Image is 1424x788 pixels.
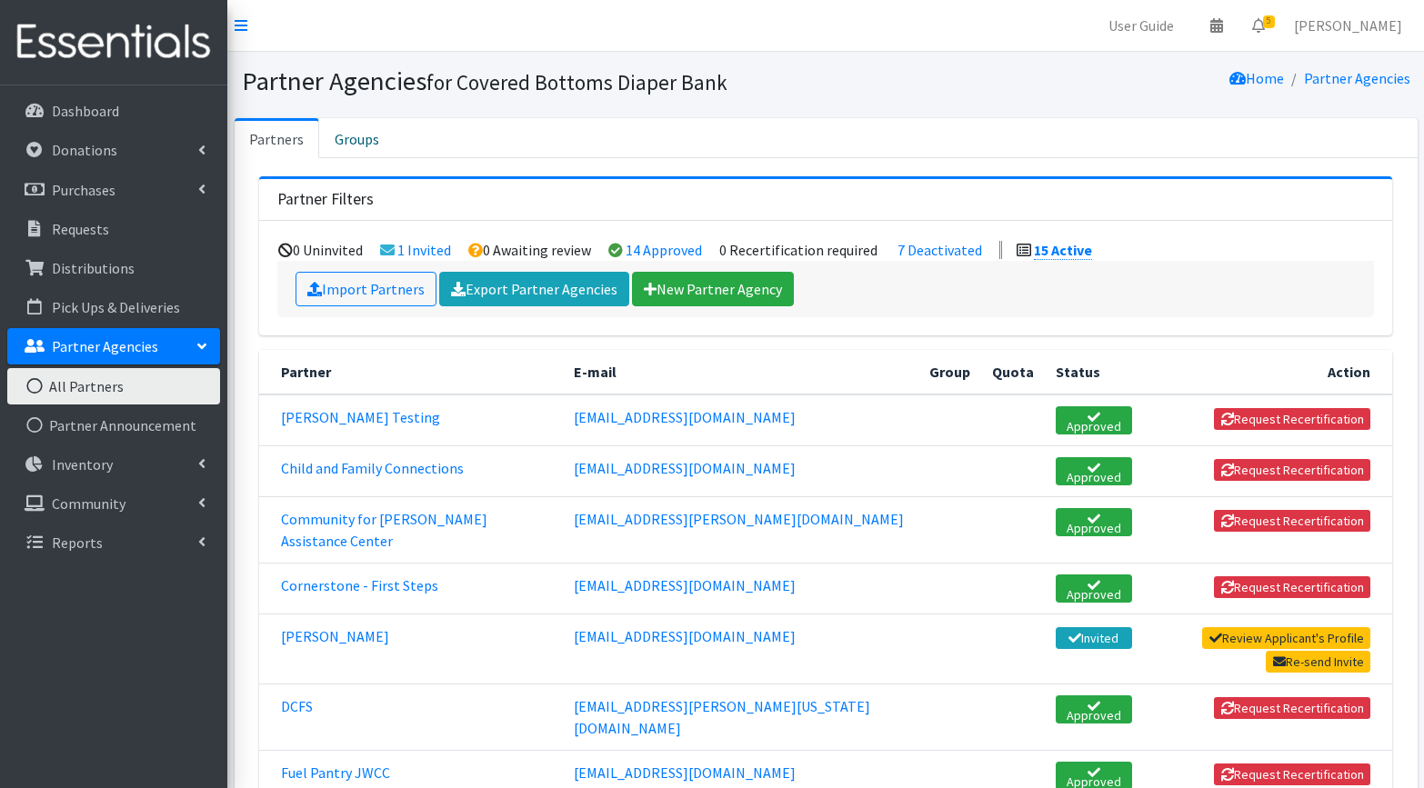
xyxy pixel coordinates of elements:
p: Distributions [52,259,135,277]
a: Donations [7,132,220,168]
p: Reports [52,534,103,552]
a: Inventory [7,446,220,483]
a: Fuel Pantry JWCC [281,763,390,782]
a: Cornerstone - First Steps [281,576,438,594]
a: Community [7,485,220,522]
a: Approved [1056,406,1132,434]
a: Re-send Invite [1266,651,1370,673]
button: Request Recertification [1214,408,1370,430]
a: Review Applicant's Profile [1202,627,1370,649]
th: Status [1045,350,1143,394]
small: for Covered Bottoms Diaper Bank [426,69,727,95]
a: 15 Active [1034,241,1092,260]
p: Purchases [52,181,115,199]
a: DCFS [281,697,313,715]
p: Pick Ups & Deliveries [52,298,180,316]
a: [PERSON_NAME] Testing [281,408,440,426]
span: 5 [1263,15,1275,28]
a: Approved [1056,574,1132,603]
a: Distributions [7,250,220,286]
th: Quota [981,350,1045,394]
a: [EMAIL_ADDRESS][DOMAIN_NAME] [574,459,796,477]
a: 14 Approved [626,241,702,259]
a: Import Partners [296,272,436,306]
a: Invited [1056,627,1132,649]
button: Request Recertification [1214,510,1370,532]
button: Request Recertification [1214,763,1370,785]
a: 7 Deactivated [898,241,982,259]
a: Reports [7,524,220,561]
a: Partner Agencies [1304,69,1410,87]
a: Groups [319,118,395,158]
th: Partner [259,350,563,394]
a: Dashboard [7,93,220,129]
p: Inventory [52,455,113,474]
a: Partners [235,118,319,158]
th: Group [918,350,981,394]
a: [PERSON_NAME] [281,627,389,645]
a: Partner Announcement [7,407,220,444]
th: E-mail [563,350,918,394]
a: [EMAIL_ADDRESS][DOMAIN_NAME] [574,763,796,782]
a: Community for [PERSON_NAME] Assistance Center [281,510,487,550]
p: Partner Agencies [52,337,158,355]
a: Approved [1056,508,1132,536]
a: User Guide [1094,7,1188,44]
th: Action [1143,350,1392,394]
a: [EMAIL_ADDRESS][DOMAIN_NAME] [574,576,796,594]
h3: Partner Filters [277,190,374,209]
p: Donations [52,141,117,159]
a: [PERSON_NAME] [1279,7,1417,44]
button: Request Recertification [1214,576,1370,598]
h1: Partner Agencies [242,65,819,97]
p: Community [52,494,125,513]
a: Export Partner Agencies [439,272,629,306]
a: [EMAIL_ADDRESS][PERSON_NAME][US_STATE][DOMAIN_NAME] [574,697,870,737]
p: Requests [52,220,109,238]
li: 0 Awaiting review [468,241,591,259]
a: Pick Ups & Deliveries [7,289,220,325]
a: [EMAIL_ADDRESS][DOMAIN_NAME] [574,627,796,645]
a: [EMAIL_ADDRESS][DOMAIN_NAME] [574,408,796,426]
li: 0 Recertification required [719,241,877,259]
a: 5 [1238,7,1279,44]
a: Partner Agencies [7,328,220,364]
a: Child and Family Connections [281,459,464,477]
a: Approved [1056,457,1132,485]
a: All Partners [7,368,220,404]
a: Home [1229,69,1284,87]
button: Request Recertification [1214,697,1370,719]
a: New Partner Agency [632,272,794,306]
a: Purchases [7,172,220,208]
img: HumanEssentials [7,12,220,73]
button: Request Recertification [1214,459,1370,481]
li: 0 Uninvited [278,241,363,259]
a: Approved [1056,695,1132,723]
a: 1 Invited [397,241,451,259]
a: Requests [7,211,220,247]
a: [EMAIL_ADDRESS][PERSON_NAME][DOMAIN_NAME] [574,510,904,528]
p: Dashboard [52,102,119,120]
